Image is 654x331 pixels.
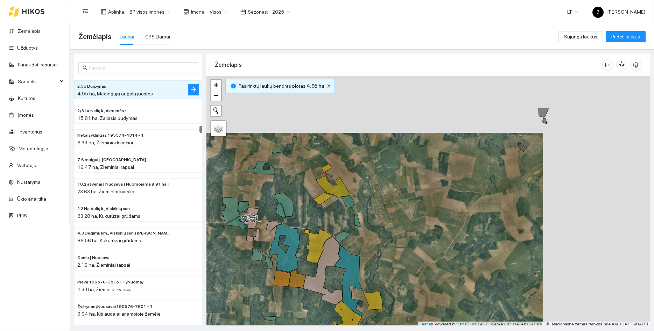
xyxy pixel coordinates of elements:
span: 83.28 ha, Kukurūzai grūdams [77,213,140,219]
span: Sezonas : [248,8,268,16]
a: Leaflet [420,322,432,327]
span: arrow-right [191,87,196,93]
span: Sandėlis [18,74,58,88]
span: search [83,65,87,70]
span: 4.3 Degimų km., Viekšnių sen. (Prie malūno) [77,230,171,237]
span: LT [567,7,578,17]
span: [PERSON_NAME] [592,9,645,15]
span: Aplinka : [108,8,125,16]
span: BP visos įmonės [129,7,171,17]
a: Meteorologija [19,146,48,151]
span: 2025 [272,7,290,17]
a: Esri [457,322,464,327]
a: Layers [211,121,226,136]
span: Žvėrynas /Nuosava/190576-7601 - 1 [77,303,153,310]
span: 23.63 ha, Žieminiai kviečiai [77,189,135,194]
span: 2.5b Durpynas [77,83,106,90]
span: 1.33 ha, Žieminiai kviečiai [77,287,133,292]
span: Visos [210,7,228,17]
span: shop [183,9,189,15]
a: Panaudoti resursai [18,62,58,67]
span: 9.94 ha, Kiti augalai ariamojoje žemėje [77,311,161,317]
span: Netaisyklingas 195574-4314 - 1 [77,132,144,139]
span: Įmonė : [191,8,205,16]
div: GPS Darbai [145,33,170,41]
button: close [325,82,333,91]
b: 4.95 ha [307,83,324,89]
span: 10.2 ašvėnai | Nuosava | Nuomojama 9,91 ha | [77,181,169,188]
a: Vartotojai [17,163,37,168]
div: Laukai [120,33,134,41]
span: | [465,322,466,327]
input: Paieška [89,64,194,72]
span: 6.39 ha, Žieminiai kviečiai [77,140,133,145]
span: menu-fold [82,9,89,15]
span: column-width [603,62,613,68]
span: layout [101,9,106,15]
div: Žemėlapis [215,55,602,75]
a: Zoom in [211,80,221,90]
button: Sujungti laukus [558,31,603,42]
span: 2.2 Naibulių k., Viekšnių sen. [77,206,131,212]
span: 16.47 ha, Žieminiai rapsai [77,164,134,170]
div: | Powered by © HNIT-[GEOGRAPHIC_DATA]; ORT10LT ©, Nacionalinė žemės tarnyba prie AM, [DATE]-[DATE] [418,322,650,328]
span: 7.6 maigai | Nuomojama [77,157,146,163]
a: Įmonės [18,112,34,118]
button: Pridėti laukus [606,31,646,42]
span: 15.81 ha, Žaliasis pūdymas [77,115,138,121]
span: 4.95 ha, Medingųjų augalų juostos [77,91,153,96]
button: Initiate a new search [211,106,221,116]
button: menu-fold [78,5,92,19]
span: + [214,80,218,89]
a: Sujungti laukus [558,34,603,39]
a: Ūkio analitika [17,196,46,202]
span: − [214,91,218,100]
a: Pridėti laukus [606,34,646,39]
span: 2.16 ha, Žieminiai rapsai [77,262,130,268]
span: 2/3 Latvelių k., Akmenės r. [77,108,127,114]
span: Sujungti laukus [564,33,597,41]
span: 86.56 ha, Kukurūzai grūdams [77,238,141,243]
button: arrow-right [188,84,199,95]
a: Užduotys [17,45,38,51]
a: PPIS [17,213,27,218]
a: Žemėlapis [18,28,41,34]
a: Zoom out [211,90,221,101]
a: Kultūros [18,95,35,101]
span: Pridėti laukus [611,33,640,41]
span: Ž [597,7,600,18]
span: Žemėlapis [78,31,111,42]
a: Nustatymai [17,179,42,185]
span: calendar [240,9,246,15]
span: info-circle [231,84,236,88]
button: column-width [602,59,613,71]
span: Pieva 196576-3515 - 1 /Nuoma/ [77,279,143,286]
span: Pasirinktų laukų bendras plotas : [239,82,324,90]
span: close [325,84,333,89]
span: Geniu | Nuosava [77,254,110,261]
a: Inventorius [19,129,42,135]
